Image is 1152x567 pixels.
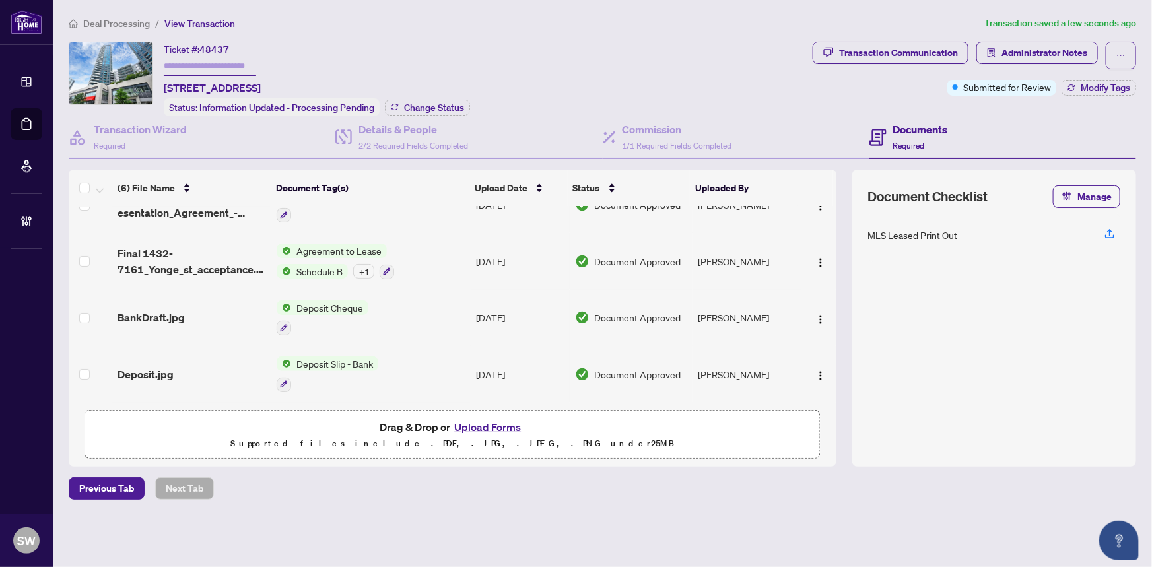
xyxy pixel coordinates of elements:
img: IMG-N12316344_1.jpg [69,42,152,104]
th: Document Tag(s) [271,170,469,207]
span: Previous Tab [79,478,134,499]
button: Administrator Notes [976,42,1098,64]
span: Information Updated - Processing Pending [199,102,374,114]
span: Change Status [404,103,464,112]
h4: Commission [623,121,732,137]
span: Drag & Drop or [380,418,525,436]
span: BankDraft.jpg [118,310,185,325]
button: Change Status [385,100,470,116]
img: Document Status [575,254,590,269]
span: Manage [1077,186,1112,207]
img: Logo [815,370,826,381]
img: Logo [815,201,826,211]
div: + 1 [353,264,374,279]
span: Required [94,141,125,150]
button: Previous Tab [69,477,145,500]
div: Ticket #: [164,42,229,57]
div: MLS Leased Print Out [868,228,958,242]
span: Schedule B [291,264,348,279]
th: Upload Date [469,170,568,207]
span: Administrator Notes [1001,42,1087,63]
span: Deal Processing [83,18,150,30]
th: Uploaded By [690,170,798,207]
button: Manage [1053,185,1120,208]
th: Status [568,170,691,207]
td: [PERSON_NAME] [693,290,801,347]
span: 1/1 Required Fields Completed [623,141,732,150]
img: Logo [815,257,826,268]
span: SW [17,531,36,550]
span: Document Approved [595,310,681,325]
img: logo [11,10,42,34]
h4: Documents [893,121,948,137]
button: Open asap [1099,521,1139,560]
span: Document Approved [595,254,681,269]
button: Logo [810,364,831,385]
img: Status Icon [277,244,291,258]
span: home [69,19,78,28]
img: Status Icon [277,356,291,371]
span: Status [573,181,600,195]
span: Deposit Slip - Bank [291,356,378,371]
span: (6) File Name [118,181,175,195]
td: [PERSON_NAME] [693,233,801,290]
button: Status IconAgreement to LeaseStatus IconSchedule B+1 [277,244,394,279]
button: Upload Forms [450,418,525,436]
h4: Details & People [358,121,468,137]
li: / [155,16,159,31]
span: Deposit.jpg [118,366,174,382]
th: (6) File Name [112,170,271,207]
button: Modify Tags [1062,80,1136,96]
button: Logo [810,251,831,272]
span: ellipsis [1116,51,1126,60]
img: Document Status [575,367,590,382]
td: [DATE] [471,290,569,347]
span: Submitted for Review [963,80,1051,94]
div: Status: [164,98,380,116]
span: Document Checklist [868,187,988,206]
img: Logo [815,314,826,325]
span: Modify Tags [1081,83,1130,92]
button: Status IconDeposit Cheque [277,300,368,336]
span: [STREET_ADDRESS] [164,80,261,96]
p: Supported files include .PDF, .JPG, .JPEG, .PNG under 25 MB [93,436,812,451]
span: solution [987,48,996,57]
img: Status Icon [277,300,291,315]
span: View Transaction [164,18,235,30]
span: Required [893,141,925,150]
h4: Transaction Wizard [94,121,187,137]
span: 48437 [199,44,229,55]
img: Status Icon [277,264,291,279]
span: Upload Date [475,181,527,195]
img: Document Status [575,310,590,325]
div: Transaction Communication [839,42,958,63]
span: Document Approved [595,367,681,382]
span: Deposit Cheque [291,300,368,315]
span: Drag & Drop orUpload FormsSupported files include .PDF, .JPG, .JPEG, .PNG under25MB [85,411,820,459]
button: Logo [810,307,831,328]
button: Status IconDeposit Slip - Bank [277,356,378,392]
span: Agreement to Lease [291,244,387,258]
button: Transaction Communication [813,42,968,64]
span: 2/2 Required Fields Completed [358,141,468,150]
td: [DATE] [471,346,569,403]
article: Transaction saved a few seconds ago [984,16,1136,31]
td: [DATE] [471,233,569,290]
button: Next Tab [155,477,214,500]
td: [PERSON_NAME] [693,346,801,403]
span: Final 1432-7161_Yonge_st_acceptance.pdf [118,246,267,277]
